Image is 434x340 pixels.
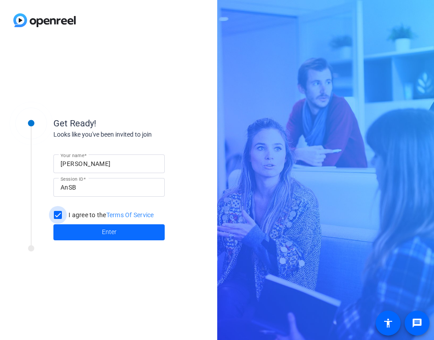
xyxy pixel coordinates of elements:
mat-label: Your name [61,153,84,158]
button: Enter [53,224,165,240]
div: Get Ready! [53,117,231,130]
mat-icon: accessibility [383,318,393,328]
a: Terms Of Service [106,211,154,219]
mat-label: Session ID [61,176,83,182]
label: I agree to the [67,210,154,219]
div: Looks like you've been invited to join [53,130,231,139]
span: Enter [102,227,117,237]
mat-icon: message [412,318,422,328]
